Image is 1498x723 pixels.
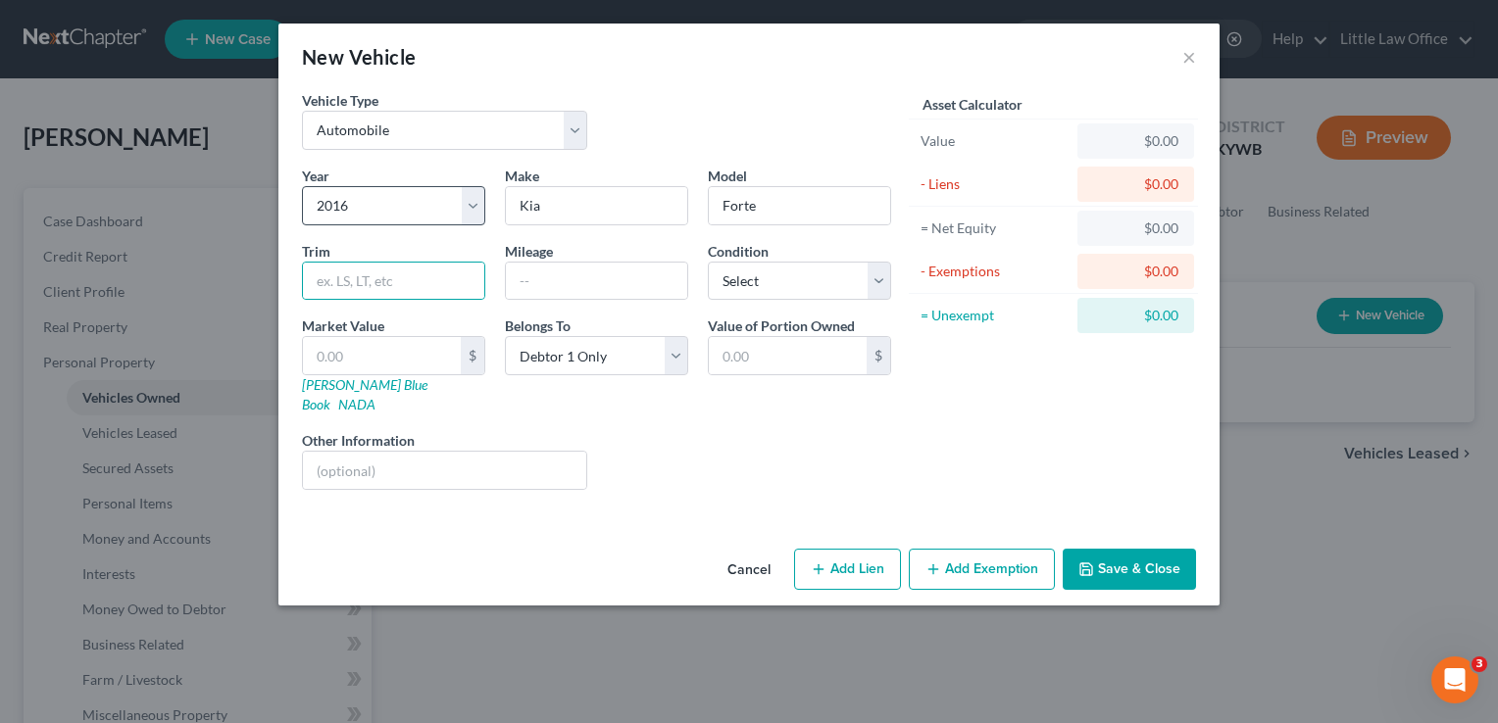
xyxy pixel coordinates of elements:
[506,263,687,300] input: --
[709,187,890,224] input: ex. Altima
[303,263,484,300] input: ex. LS, LT, etc
[302,376,427,412] a: [PERSON_NAME] Blue Book
[1093,306,1178,325] div: $0.00
[921,262,1069,281] div: - Exemptions
[303,452,586,489] input: (optional)
[302,241,330,262] label: Trim
[1093,131,1178,151] div: $0.00
[794,549,901,590] button: Add Lien
[302,430,415,451] label: Other Information
[506,187,687,224] input: ex. Nissan
[1431,656,1478,703] iframe: Intercom live chat
[921,218,1069,238] div: = Net Equity
[1063,549,1196,590] button: Save & Close
[708,166,747,186] label: Model
[338,396,375,412] a: NADA
[921,131,1069,151] div: Value
[712,551,786,590] button: Cancel
[923,94,1023,115] label: Asset Calculator
[921,174,1069,194] div: - Liens
[1182,45,1196,69] button: ×
[909,549,1055,590] button: Add Exemption
[1472,656,1487,672] span: 3
[303,337,461,374] input: 0.00
[1093,174,1178,194] div: $0.00
[302,43,416,71] div: New Vehicle
[505,168,539,184] span: Make
[709,337,867,374] input: 0.00
[302,315,384,336] label: Market Value
[1093,262,1178,281] div: $0.00
[302,166,329,186] label: Year
[302,90,378,111] label: Vehicle Type
[505,241,553,262] label: Mileage
[708,315,855,336] label: Value of Portion Owned
[867,337,890,374] div: $
[708,241,769,262] label: Condition
[921,306,1069,325] div: = Unexempt
[1093,218,1178,238] div: $0.00
[461,337,484,374] div: $
[505,317,571,334] span: Belongs To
